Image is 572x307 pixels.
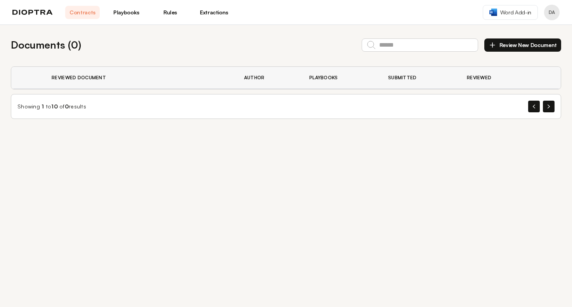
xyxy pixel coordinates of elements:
button: Next [543,101,555,112]
h2: Documents ( 0 ) [11,37,81,52]
a: Word Add-in [483,5,538,20]
th: Playbooks [300,67,379,89]
a: Extractions [197,6,231,19]
th: Reviewed [458,67,530,89]
span: 10 [51,103,58,110]
button: Review New Document [484,38,561,52]
img: logo [12,10,53,15]
a: Contracts [65,6,100,19]
th: Author [235,67,300,89]
span: 0 [65,103,69,110]
img: word [489,9,497,16]
a: Playbooks [109,6,144,19]
span: Word Add-in [500,9,531,16]
th: Submitted [379,67,458,89]
a: Rules [153,6,187,19]
button: Previous [528,101,540,112]
span: 1 [42,103,44,110]
th: Reviewed Document [42,67,235,89]
div: Showing to of results [17,103,86,110]
button: Profile menu [544,5,560,20]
